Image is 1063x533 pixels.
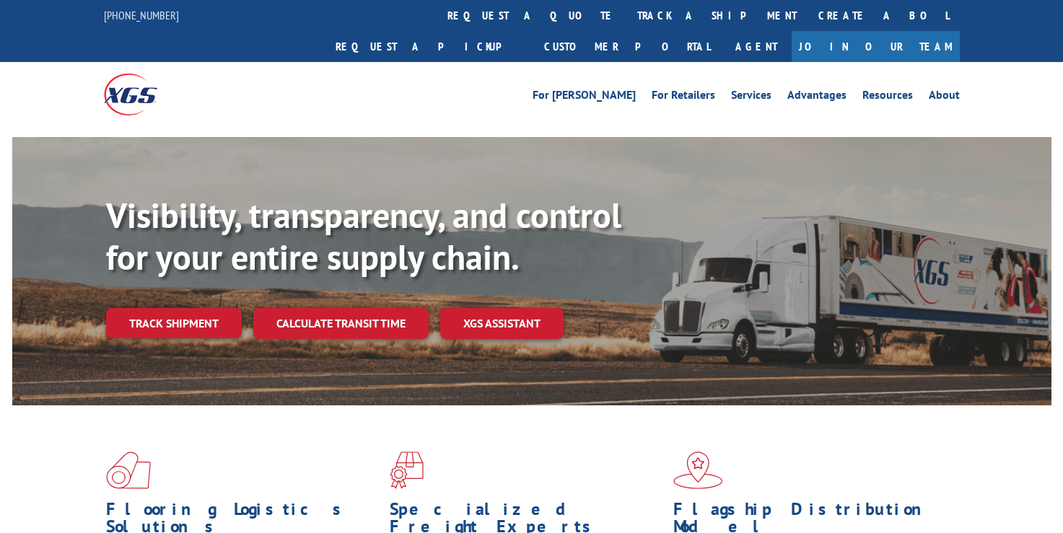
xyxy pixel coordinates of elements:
a: About [929,89,960,105]
img: xgs-icon-focused-on-flooring-red [390,451,424,489]
a: Advantages [787,89,847,105]
a: For [PERSON_NAME] [533,89,636,105]
a: Services [731,89,771,105]
a: XGS ASSISTANT [440,308,564,339]
a: Join Our Team [792,31,960,62]
a: Calculate transit time [253,308,429,339]
b: Visibility, transparency, and control for your entire supply chain. [106,193,621,279]
img: xgs-icon-total-supply-chain-intelligence-red [106,451,151,489]
a: [PHONE_NUMBER] [104,8,179,22]
a: For Retailers [652,89,715,105]
a: Customer Portal [533,31,721,62]
a: Resources [862,89,913,105]
img: xgs-icon-flagship-distribution-model-red [673,451,723,489]
a: Request a pickup [325,31,533,62]
a: Track shipment [106,308,242,338]
a: Agent [721,31,792,62]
